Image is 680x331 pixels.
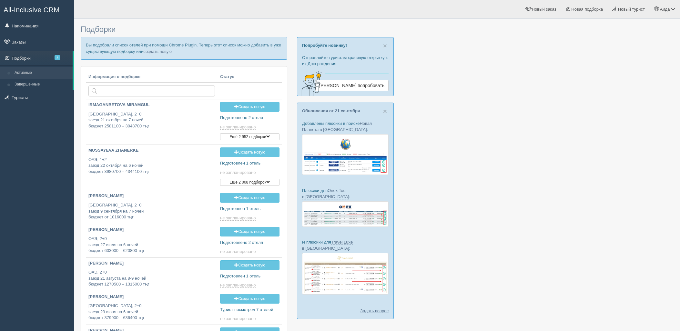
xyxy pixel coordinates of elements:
span: не запланировано [220,216,256,221]
p: [PERSON_NAME] [88,227,215,233]
img: travel-luxe-%D0%BF%D0%BE%D0%B4%D0%B1%D0%BE%D1%80%D0%BA%D0%B0-%D1%81%D1%80%D0%BC-%D0%B4%D0%BB%D1%8... [302,253,389,295]
span: 1 [55,55,60,60]
span: × [383,42,387,49]
p: ОАЭ, 2+0 заезд 27 июля на 6 ночей бюджет 603000 – 620800 тңг [88,236,215,254]
a: не запланировано [220,216,257,221]
button: Close [383,108,387,115]
p: Плюсики для : [302,187,389,200]
span: не запланировано [220,316,256,321]
a: Новая Планета в [GEOGRAPHIC_DATA] [302,121,372,132]
p: ОАЭ, 1+2 заезд 22 октября на 6 ночей бюджет 3980700 – 4344100 тңг [88,157,215,175]
button: Ещё 2 952 подборки [220,133,279,140]
a: MUSSAYEVA ZHANERKE ОАЭ, 1+2заезд 22 октября на 6 ночейбюджет 3980700 – 4344100 тңг [86,145,218,180]
span: Аида [660,7,670,12]
span: All-Inclusive CRM [4,6,60,14]
p: Попробуйте новинку! [302,42,389,48]
a: Обновления от 21 сентября [302,108,360,113]
a: [PERSON_NAME] ОАЭ, 2+0заезд 21 августа на 8-9 ночейбюджет 1270500 – 1315000 тңг [86,258,218,290]
a: [PERSON_NAME] [GEOGRAPHIC_DATA], 2+0заезд 9 сентября на 7 ночейбюджет от 1016000 тңг [86,190,218,223]
p: Турист посмотрел 7 отелей [220,307,279,313]
button: Ещё 2 008 подборок [220,179,279,186]
p: IRMAGANBETOVA MIRAMGUL [88,102,215,108]
button: Close [383,42,387,49]
p: Подготовлен 1 отель [220,206,279,212]
p: Подготовлен 1 отель [220,273,279,279]
a: Создать новую [220,147,279,157]
p: [GEOGRAPHIC_DATA], 2+0 заезд 29 июня на 6 ночей бюджет 379900 – 636400 тңг [88,303,215,321]
span: не запланировано [220,249,256,254]
p: [PERSON_NAME] [88,294,215,300]
span: не запланировано [220,125,256,130]
a: Активные [12,67,73,79]
a: Создать новую [220,260,279,270]
p: [PERSON_NAME] [88,193,215,199]
span: Подборки [81,25,116,34]
p: Добавлены плюсики в поиске : [302,120,389,133]
p: Отправляйте туристам красивую открытку к их Дню рождения [302,55,389,67]
a: не запланировано [220,283,257,288]
a: не запланировано [220,125,257,130]
span: Новый турист [618,7,645,12]
span: не запланировано [220,170,256,175]
input: Поиск по стране или туристу [88,85,215,96]
a: Travel Luxe в [GEOGRAPHIC_DATA] [302,240,353,251]
a: Создать новую [220,102,279,112]
p: Подготовлено 2 отеля [220,240,279,246]
p: MUSSAYEVA ZHANERKE [88,147,215,154]
p: Подготовлено 2 отеля [220,115,279,121]
a: [PERSON_NAME] попробовать [315,80,389,91]
p: [GEOGRAPHIC_DATA], 2+0 заезд 21 октября на 7 ночей бюджет 2581100 – 3048700 тңг [88,111,215,129]
p: Подготовлен 1 отель [220,160,279,166]
a: не запланировано [220,170,257,175]
span: Новый заказ [532,7,556,12]
a: не запланировано [220,249,257,254]
span: Новая подборка [571,7,603,12]
a: All-Inclusive CRM [0,0,74,18]
th: Статус [218,71,282,83]
img: new-planet-%D0%BF%D1%96%D0%B4%D0%B1%D1%96%D1%80%D0%BA%D0%B0-%D1%81%D1%80%D0%BC-%D0%B4%D0%BB%D1%8F... [302,134,389,175]
a: [PERSON_NAME] ОАЭ, 2+0заезд 27 июля на 6 ночейбюджет 603000 – 620800 тңг [86,224,218,257]
a: [PERSON_NAME] [GEOGRAPHIC_DATA], 2+0заезд 29 июня на 6 ночейбюджет 379900 – 636400 тңг [86,291,218,324]
p: [PERSON_NAME] [88,260,215,266]
p: И плюсики для : [302,239,389,251]
img: onex-tour-proposal-crm-for-travel-agency.png [302,201,389,227]
span: не запланировано [220,283,256,288]
p: ОАЭ, 2+0 заезд 21 августа на 8-9 ночей бюджет 1270500 – 1315000 тңг [88,269,215,287]
th: Информация о подборке [86,71,218,83]
a: создать новую [143,49,172,54]
a: Создать новую [220,227,279,236]
a: IRMAGANBETOVA MIRAMGUL [GEOGRAPHIC_DATA], 2+0заезд 21 октября на 7 ночейбюджет 2581100 – 3048700 тңг [86,99,218,135]
a: Задать вопрос [360,308,389,314]
a: Создать новую [220,294,279,304]
a: Завершённые [12,79,73,90]
a: Создать новую [220,193,279,203]
span: × [383,107,387,115]
p: [GEOGRAPHIC_DATA], 2+0 заезд 9 сентября на 7 ночей бюджет от 1016000 тңг [88,202,215,220]
a: Onex Tour в [GEOGRAPHIC_DATA] [302,188,349,199]
img: creative-idea-2907357.png [297,71,323,96]
a: не запланировано [220,316,257,321]
p: Вы подобрали список отелей при помощи Chrome Plugin. Теперь этот список можно добавить в уже суще... [81,37,287,59]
